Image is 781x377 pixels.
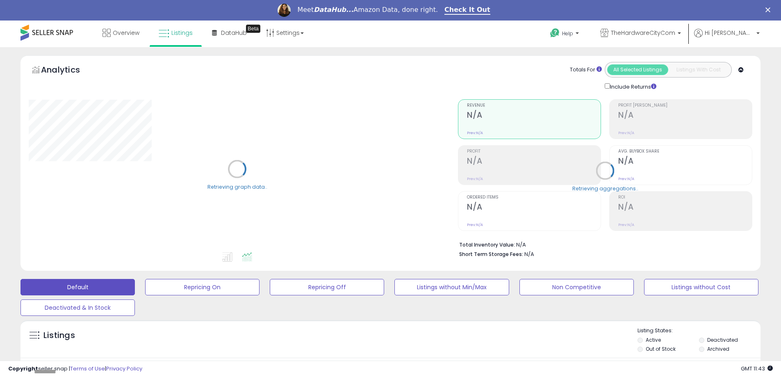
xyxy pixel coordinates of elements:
span: TheHardwareCityCom [611,29,675,37]
div: Tooltip anchor [246,25,260,33]
i: DataHub... [314,6,353,14]
button: Default [20,279,135,295]
span: DataHub [221,29,247,37]
img: Profile image for Georgie [278,4,291,17]
a: Check It Out [444,6,490,15]
div: Retrieving graph data.. [207,183,267,190]
div: Totals For [570,66,602,74]
a: Settings [260,21,310,45]
span: Help [562,30,573,37]
a: DataHub [206,21,253,45]
div: Include Returns [599,82,666,91]
a: Listings [153,21,199,45]
h5: Listings [43,330,75,341]
div: Retrieving aggregations.. [572,185,638,192]
span: Listings [171,29,193,37]
span: 2025-09-16 11:43 GMT [741,365,773,372]
label: Archived [707,345,729,352]
button: Repricing Off [270,279,384,295]
button: Repricing On [145,279,260,295]
div: seller snap | | [8,365,142,373]
label: Deactivated [707,336,738,343]
div: Meet Amazon Data, done right. [297,6,438,14]
button: Listings without Min/Max [394,279,509,295]
button: Deactivated & In Stock [20,299,135,316]
button: All Selected Listings [607,64,668,75]
button: Listings without Cost [644,279,758,295]
p: Listing States: [638,327,761,335]
label: Out of Stock [646,345,676,352]
strong: Copyright [8,365,38,372]
div: Close [765,7,774,12]
a: Overview [96,21,146,45]
a: Hi [PERSON_NAME] [694,29,760,47]
a: Help [544,22,587,47]
button: Listings With Cost [668,64,729,75]
button: Non Competitive [519,279,634,295]
label: Active [646,336,661,343]
span: Hi [PERSON_NAME] [705,29,754,37]
i: Get Help [550,28,560,38]
span: Overview [113,29,139,37]
a: TheHardwareCityCom [594,21,687,47]
h5: Analytics [41,64,96,78]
